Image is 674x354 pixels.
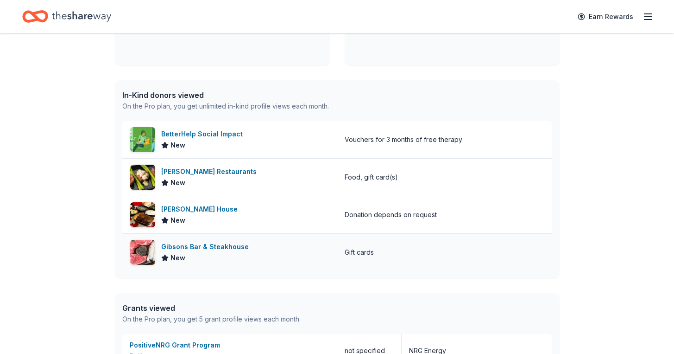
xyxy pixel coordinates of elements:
[22,6,111,27] a: Home
[130,165,155,190] img: Image for Perry's Restaurants
[122,314,301,325] div: On the Pro plan, you get 5 grant profile views each month.
[161,166,260,177] div: [PERSON_NAME] Restaurants
[161,204,241,215] div: [PERSON_NAME] House
[130,127,155,152] img: Image for BetterHelp Social Impact
[345,209,437,220] div: Donation depends on request
[130,240,155,265] img: Image for Gibsons Bar & Steakhouse
[572,8,639,25] a: Earn Rewards
[345,247,374,258] div: Gift cards
[161,241,252,252] div: Gibsons Bar & Steakhouse
[170,140,185,151] span: New
[130,202,155,227] img: Image for Ruth's Chris Steak House
[122,90,329,101] div: In-Kind donors viewed
[130,340,329,351] div: PositiveNRG Grant Program
[161,129,246,140] div: BetterHelp Social Impact
[345,134,462,145] div: Vouchers for 3 months of free therapy
[170,252,185,264] span: New
[122,303,301,314] div: Grants viewed
[345,172,398,183] div: Food, gift card(s)
[170,177,185,188] span: New
[170,215,185,226] span: New
[122,101,329,112] div: On the Pro plan, you get unlimited in-kind profile views each month.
